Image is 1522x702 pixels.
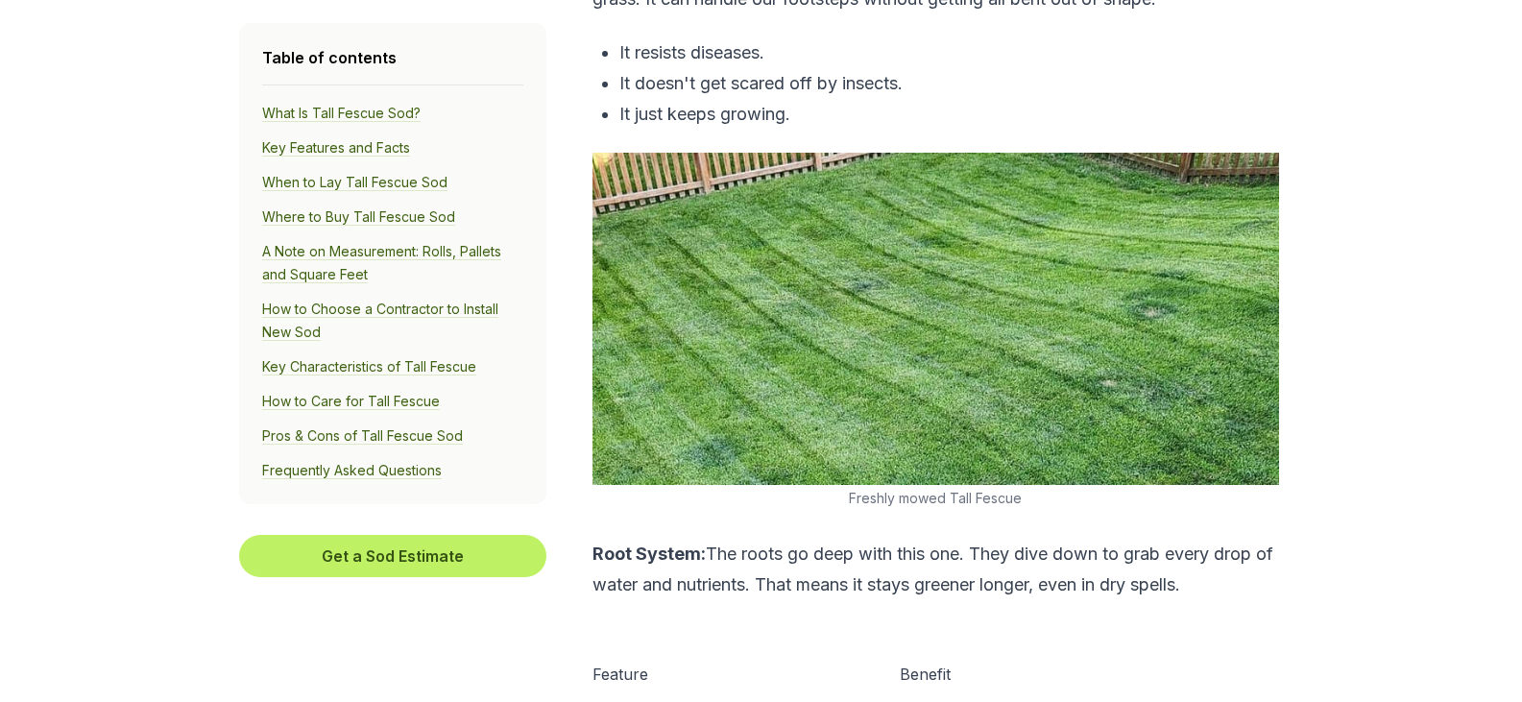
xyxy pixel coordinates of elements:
[262,105,421,122] a: What Is Tall Fescue Sod?
[592,539,1279,600] p: The roots go deep with this one. They dive down to grab every drop of water and nutrients. That m...
[262,301,498,341] a: How to Choose a Contractor to Install New Sod
[262,462,442,479] a: Frequently Asked Questions
[262,243,501,283] a: A Note on Measurement: Rolls, Pallets and Square Feet
[239,535,546,577] button: Get a Sod Estimate
[592,544,706,564] b: Root System:
[592,663,878,686] p: Feature
[262,139,410,157] a: Key Features and Facts
[619,68,1279,99] p: It doesn't get scared off by insects.
[619,99,1279,130] p: It just keeps growing.
[900,663,1278,686] p: Benefit
[262,393,440,410] a: How to Care for Tall Fescue
[262,208,455,226] a: Where to Buy Tall Fescue Sod
[262,46,523,69] h4: Table of contents
[592,153,1279,484] img: Freshly mowed Tall Fescue
[619,37,1279,68] p: It resists diseases.
[262,358,476,375] a: Key Characteristics of Tall Fescue
[262,427,463,445] a: Pros & Cons of Tall Fescue Sod
[592,489,1279,508] figcaption: Freshly mowed Tall Fescue
[262,174,447,191] a: When to Lay Tall Fescue Sod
